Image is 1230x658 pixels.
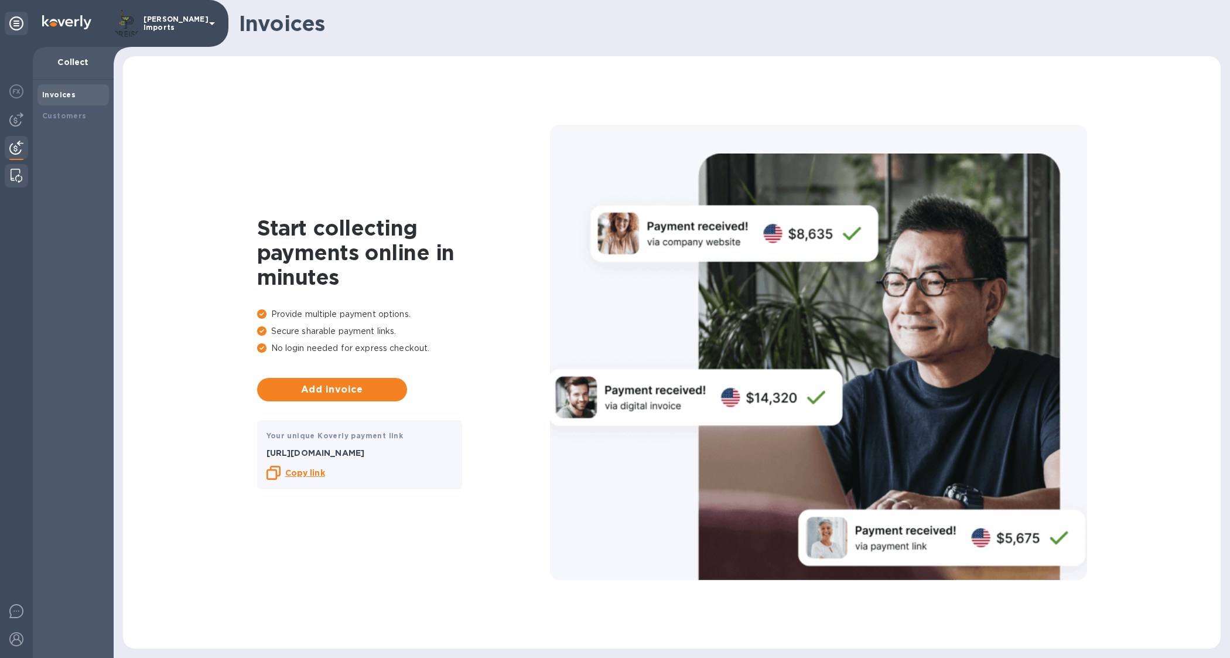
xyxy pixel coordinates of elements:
[239,11,1211,36] h1: Invoices
[42,90,76,99] b: Invoices
[143,15,202,32] p: [PERSON_NAME] Imports
[266,383,398,397] span: Add invoice
[257,325,550,337] p: Secure sharable payment links.
[9,84,23,98] img: Foreign exchange
[257,378,407,401] button: Add invoice
[266,431,404,440] b: Your unique Koverly payment link
[257,342,550,354] p: No login needed for express checkout.
[257,216,550,289] h1: Start collecting payments online in minutes
[42,111,87,120] b: Customers
[42,56,104,68] p: Collect
[266,447,453,459] p: [URL][DOMAIN_NAME]
[5,12,28,35] div: Unpin categories
[42,15,91,29] img: Logo
[257,308,550,321] p: Provide multiple payment options.
[285,468,325,478] b: Copy link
